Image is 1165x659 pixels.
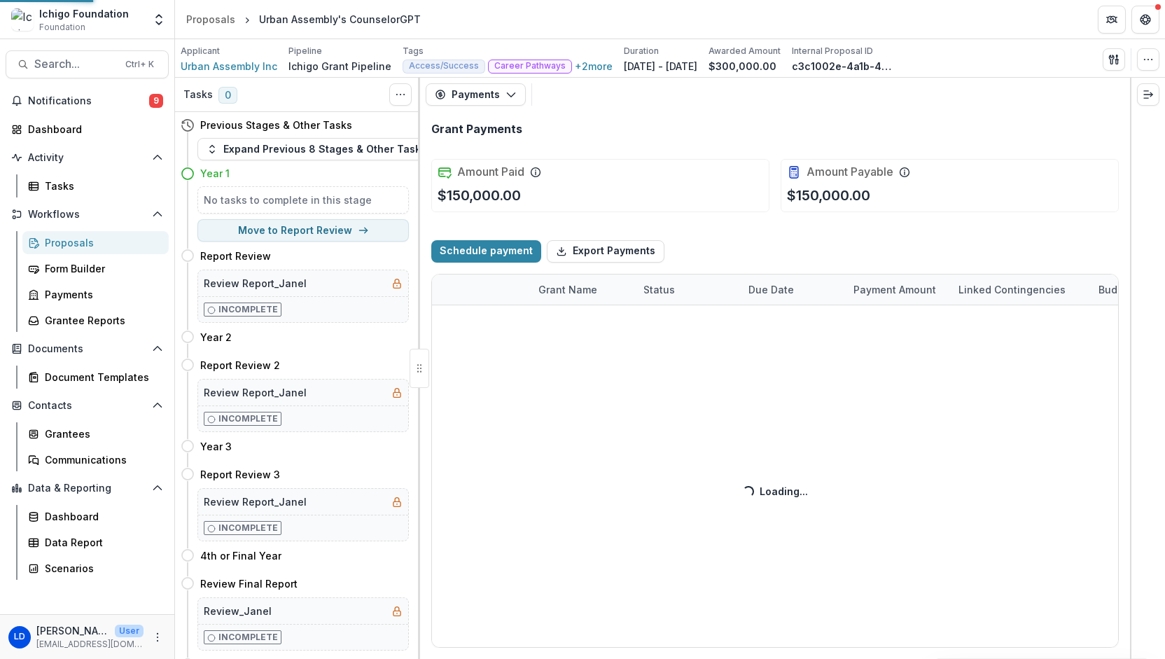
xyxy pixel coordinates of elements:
div: Ichigo Foundation [39,6,129,21]
img: Ichigo Foundation [11,8,34,31]
nav: breadcrumb [181,9,426,29]
span: Foundation [39,21,85,34]
a: Urban Assembly Inc [181,59,277,74]
p: User [115,625,144,637]
button: Open Activity [6,146,169,169]
h2: Grant Payments [431,123,522,136]
button: Search... [6,50,169,78]
h4: Report Review 2 [200,358,280,373]
h4: Report Review [200,249,271,263]
a: Communications [22,448,169,471]
span: Career Pathways [494,61,566,71]
span: Workflows [28,209,146,221]
a: Data Report [22,531,169,554]
button: Open Documents [6,338,169,360]
h5: Review Report_Janel [204,276,307,291]
span: 9 [149,94,163,108]
p: Incomplete [218,522,278,534]
p: Tags [403,45,424,57]
p: c3c1002e-4a1b-4536-b0bf-eec804201acd [792,59,897,74]
p: $150,000.00 [438,185,521,206]
p: [EMAIL_ADDRESS][DOMAIN_NAME] [36,638,144,651]
p: Incomplete [218,412,278,425]
a: Grantees [22,422,169,445]
p: Ichigo Grant Pipeline [288,59,391,74]
div: Laurel Dumont [14,632,25,641]
h4: Year 2 [200,330,232,345]
a: Scenarios [22,557,169,580]
span: Contacts [28,400,146,412]
p: Applicant [181,45,220,57]
div: Proposals [186,12,235,27]
button: Open Contacts [6,394,169,417]
h4: Year 1 [200,166,230,181]
p: $150,000.00 [787,185,870,206]
div: Dashboard [28,122,158,137]
h4: 4th or Final Year [200,548,281,563]
p: Duration [624,45,659,57]
h4: Report Review 3 [200,467,280,482]
button: Toggle View Cancelled Tasks [389,83,412,106]
h2: Amount Paid [457,165,524,179]
div: Scenarios [45,561,158,576]
h5: Review Report_Janel [204,385,307,400]
span: Documents [28,343,146,355]
a: Dashboard [6,118,169,141]
button: +2more [575,60,613,72]
h4: Previous Stages & Other Tasks [200,118,352,132]
span: Data & Reporting [28,483,146,494]
div: Form Builder [45,261,158,276]
h2: Amount Payable [807,165,893,179]
div: Proposals [45,235,158,250]
a: Tasks [22,174,169,197]
a: Payments [22,283,169,306]
button: Get Help [1131,6,1159,34]
p: Incomplete [218,303,278,316]
button: Move to Report Review [197,219,409,242]
div: Grantees [45,426,158,441]
span: Access/Success [409,61,479,71]
h5: No tasks to complete in this stage [204,193,403,207]
span: Activity [28,152,146,164]
h4: Year 3 [200,439,232,454]
div: Grantee Reports [45,313,158,328]
div: Ctrl + K [123,57,157,72]
button: More [149,629,166,646]
span: 0 [218,87,237,104]
button: Open Workflows [6,203,169,226]
h5: Review_Janel [204,604,272,618]
div: Urban Assembly's CounselorGPT [259,12,421,27]
div: Data Report [45,535,158,550]
p: Internal Proposal ID [792,45,873,57]
button: Expand right [1137,83,1159,106]
a: Grantee Reports [22,309,169,332]
p: Incomplete [218,631,278,644]
button: Payments [426,83,526,106]
p: $300,000.00 [709,59,776,74]
h5: Review Report_Janel [204,494,307,509]
a: Proposals [181,9,241,29]
a: Dashboard [22,505,169,528]
p: [DATE] - [DATE] [624,59,697,74]
button: Expand Previous 8 Stages & Other Tasks [197,138,435,160]
a: Document Templates [22,366,169,389]
div: Payments [45,287,158,302]
h4: Review Final Report [200,576,298,591]
button: Partners [1098,6,1126,34]
p: Pipeline [288,45,322,57]
div: Tasks [45,179,158,193]
button: Open entity switcher [149,6,169,34]
div: Dashboard [45,509,158,524]
a: Proposals [22,231,169,254]
button: Notifications9 [6,90,169,112]
div: Communications [45,452,158,467]
p: [PERSON_NAME] [36,623,109,638]
p: Awarded Amount [709,45,781,57]
div: Document Templates [45,370,158,384]
span: Search... [34,57,117,71]
span: Notifications [28,95,149,107]
button: Open Data & Reporting [6,477,169,499]
a: Form Builder [22,257,169,280]
h3: Tasks [183,89,213,101]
